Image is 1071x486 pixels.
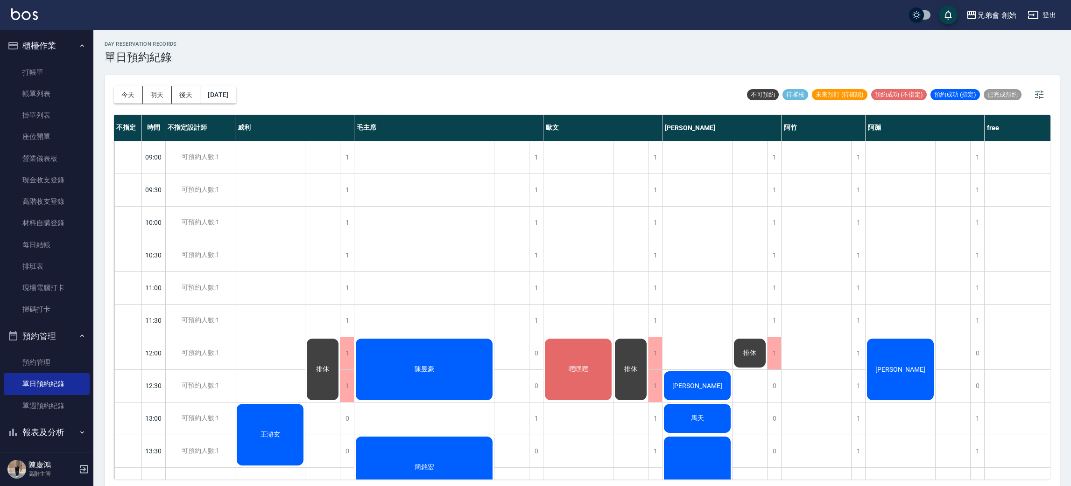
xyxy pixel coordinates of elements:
[984,90,1022,99] span: 已完成預約
[142,115,165,141] div: 時間
[529,207,543,239] div: 1
[165,115,235,141] div: 不指定設計師
[165,403,235,435] div: 可預約人數:1
[314,365,331,374] span: 排休
[105,51,177,64] h3: 單日預約紀錄
[741,349,758,357] span: 排休
[4,395,90,417] a: 單週預約紀錄
[767,370,781,402] div: 0
[165,239,235,271] div: 可預約人數:1
[939,6,958,24] button: save
[165,435,235,467] div: 可預約人數:1
[851,305,865,337] div: 1
[648,141,662,174] div: 1
[142,239,165,271] div: 10:30
[767,207,781,239] div: 1
[689,414,706,423] span: 馬天
[165,370,235,402] div: 可預約人數:1
[340,370,354,402] div: 1
[4,256,90,277] a: 排班表
[165,207,235,239] div: 可預約人數:1
[747,90,779,99] span: 不可預約
[142,402,165,435] div: 13:00
[165,141,235,174] div: 可預約人數:1
[142,337,165,369] div: 12:00
[812,90,867,99] span: 未來預訂 (待確認)
[4,352,90,373] a: 預約管理
[340,239,354,271] div: 1
[529,272,543,304] div: 1
[4,83,90,104] a: 帳單列表
[622,365,639,374] span: 排休
[851,141,865,174] div: 1
[1024,7,1060,24] button: 登出
[970,239,984,271] div: 1
[165,305,235,337] div: 可預約人數:1
[529,435,543,467] div: 0
[648,370,662,402] div: 1
[142,271,165,304] div: 11:00
[4,212,90,234] a: 材料自購登錄
[413,463,436,472] span: 簡銘宏
[767,435,781,467] div: 0
[4,299,90,320] a: 掃碼打卡
[259,430,282,439] span: 王瀞玄
[529,174,543,206] div: 1
[200,86,236,104] button: [DATE]
[874,366,927,373] span: [PERSON_NAME]
[340,141,354,174] div: 1
[648,239,662,271] div: 1
[662,115,782,141] div: [PERSON_NAME]
[767,337,781,369] div: 1
[648,305,662,337] div: 1
[340,435,354,467] div: 0
[165,337,235,369] div: 可預約人數:1
[142,141,165,174] div: 09:00
[970,305,984,337] div: 1
[970,435,984,467] div: 1
[529,370,543,402] div: 0
[4,420,90,444] button: 報表及分析
[340,272,354,304] div: 1
[970,207,984,239] div: 1
[4,126,90,147] a: 座位開單
[142,304,165,337] div: 11:30
[851,174,865,206] div: 1
[529,141,543,174] div: 1
[851,370,865,402] div: 1
[340,337,354,369] div: 1
[767,239,781,271] div: 1
[648,403,662,435] div: 1
[529,337,543,369] div: 0
[567,365,590,374] span: 嘿嘿嘿
[851,403,865,435] div: 1
[670,382,724,389] span: [PERSON_NAME]
[930,90,980,99] span: 預約成功 (指定)
[851,207,865,239] div: 1
[4,148,90,169] a: 營業儀表板
[142,435,165,467] div: 13:30
[11,8,38,20] img: Logo
[648,207,662,239] div: 1
[105,41,177,47] h2: day Reservation records
[7,460,26,479] img: Person
[529,403,543,435] div: 1
[4,373,90,395] a: 單日預約紀錄
[235,115,354,141] div: 威利
[648,174,662,206] div: 1
[543,115,662,141] div: 歐文
[977,9,1016,21] div: 兄弟會 創始
[143,86,172,104] button: 明天
[4,444,90,468] button: 客戶管理
[4,169,90,191] a: 現金收支登錄
[529,305,543,337] div: 1
[851,239,865,271] div: 1
[4,191,90,212] a: 高階收支登錄
[114,115,142,141] div: 不指定
[970,141,984,174] div: 1
[648,337,662,369] div: 1
[28,460,76,470] h5: 陳慶鴻
[648,272,662,304] div: 1
[767,141,781,174] div: 1
[4,62,90,83] a: 打帳單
